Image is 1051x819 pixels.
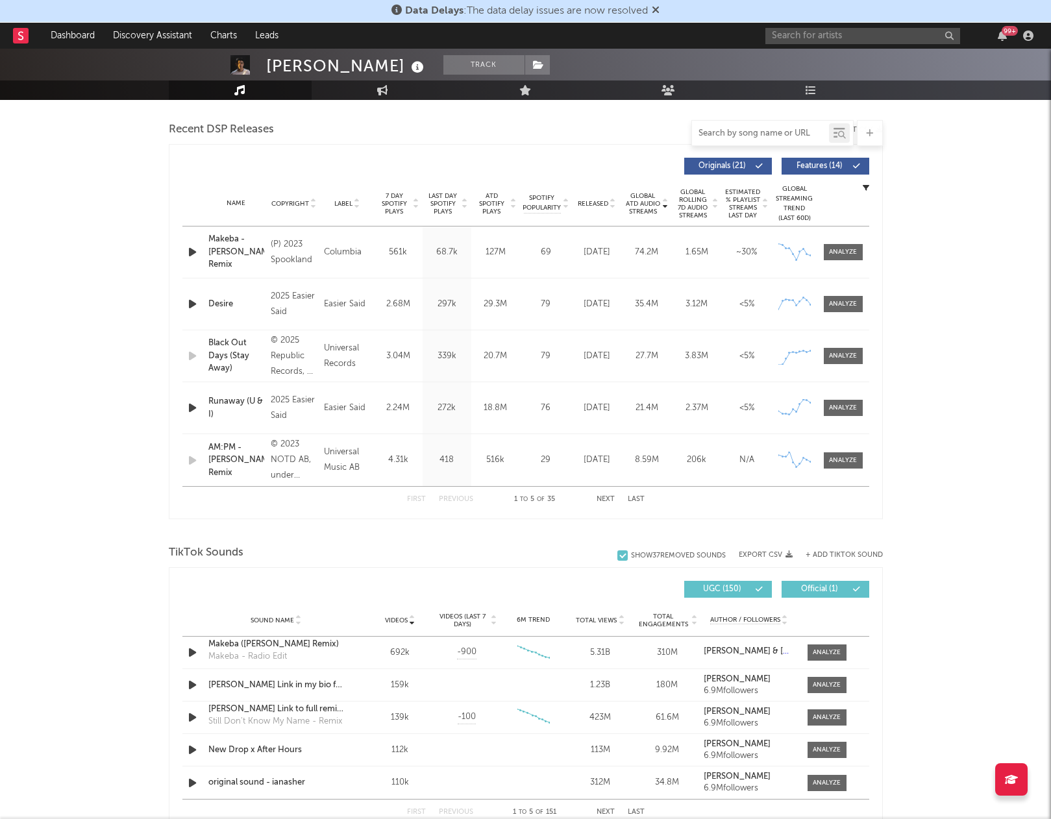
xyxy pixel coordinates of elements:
[370,711,430,724] div: 139k
[575,350,619,363] div: [DATE]
[370,776,430,789] div: 110k
[201,23,246,49] a: Charts
[266,55,427,77] div: [PERSON_NAME]
[208,679,344,692] div: [PERSON_NAME] Link in my bio for full remix
[692,128,829,139] input: Search by song name or URL
[208,703,344,716] a: [PERSON_NAME] Link to full remix in my bio
[426,454,468,467] div: 418
[765,28,960,44] input: Search for artists
[377,246,419,259] div: 561k
[790,585,850,593] span: Official ( 1 )
[208,199,264,208] div: Name
[782,581,869,598] button: Official(1)
[458,711,476,724] span: -100
[725,350,769,363] div: <5%
[104,23,201,49] a: Discovery Assistant
[625,298,669,311] div: 35.4M
[628,496,645,503] button: Last
[377,192,412,215] span: 7 Day Spotify Plays
[704,675,794,684] a: [PERSON_NAME]
[793,552,883,559] button: + Add TikTok Sound
[377,350,419,363] div: 3.04M
[652,6,660,16] span: Dismiss
[519,809,526,815] span: to
[324,400,371,416] div: Easier Said
[271,437,317,483] div: © 2023 NOTD AB, under exclusive license to Universal Music AB
[704,784,794,793] div: 6.9M followers
[426,402,468,415] div: 272k
[407,809,426,816] button: First
[251,617,294,624] span: Sound Name
[704,707,771,716] strong: [PERSON_NAME]
[208,638,344,651] a: Makeba ([PERSON_NAME] Remix)
[377,298,419,311] div: 2.68M
[684,581,772,598] button: UGC(150)
[575,454,619,467] div: [DATE]
[637,776,697,789] div: 34.8M
[475,192,509,215] span: ATD Spotify Plays
[570,744,630,757] div: 113M
[208,715,342,728] div: Still Don't Know My Name - Remix
[426,246,468,259] div: 68.7k
[625,246,669,259] div: 74.2M
[405,6,648,16] span: : The data delay issues are now resolved
[377,402,419,415] div: 2.24M
[475,298,517,311] div: 29.3M
[443,55,525,75] button: Track
[578,200,608,208] span: Released
[426,298,468,311] div: 297k
[570,776,630,789] div: 312M
[536,809,543,815] span: of
[439,809,473,816] button: Previous
[704,752,794,761] div: 6.9M followers
[475,402,517,415] div: 18.8M
[523,402,569,415] div: 76
[520,496,528,502] span: to
[625,402,669,415] div: 21.4M
[704,675,771,683] strong: [PERSON_NAME]
[334,200,352,208] span: Label
[324,445,371,476] div: Universal Music AB
[208,298,264,311] div: Desire
[523,193,561,213] span: Spotify Popularity
[570,711,630,724] div: 423M
[704,647,794,656] a: [PERSON_NAME] & [DEMOGRAPHIC_DATA] Music
[575,298,619,311] div: [DATE]
[704,772,771,781] strong: [PERSON_NAME]
[625,192,661,215] span: Global ATD Audio Streams
[725,246,769,259] div: ~ 30 %
[576,617,617,624] span: Total Views
[675,454,719,467] div: 206k
[475,246,517,259] div: 127M
[637,679,697,692] div: 180M
[675,246,719,259] div: 1.65M
[208,744,344,757] a: New Drop x After Hours
[208,776,344,789] a: original sound - ianasher
[704,707,794,716] a: [PERSON_NAME]
[475,350,517,363] div: 20.7M
[426,350,468,363] div: 339k
[208,441,264,480] a: AM:PM - [PERSON_NAME] Remix
[537,496,545,502] span: of
[208,395,264,421] a: Runaway (U & I)
[570,679,630,692] div: 1.23B
[625,350,669,363] div: 27.7M
[710,616,780,624] span: Author / Followers
[1002,26,1018,36] div: 99 +
[631,552,726,560] div: Show 37 Removed Sounds
[439,496,473,503] button: Previous
[782,158,869,175] button: Features(14)
[575,246,619,259] div: [DATE]
[42,23,104,49] a: Dashboard
[523,298,569,311] div: 79
[998,31,1007,41] button: 99+
[775,184,814,223] div: Global Streaming Trend (Last 60D)
[208,337,264,375] div: Black Out Days (Stay Away)
[597,809,615,816] button: Next
[523,454,569,467] div: 29
[324,245,371,260] div: Columbia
